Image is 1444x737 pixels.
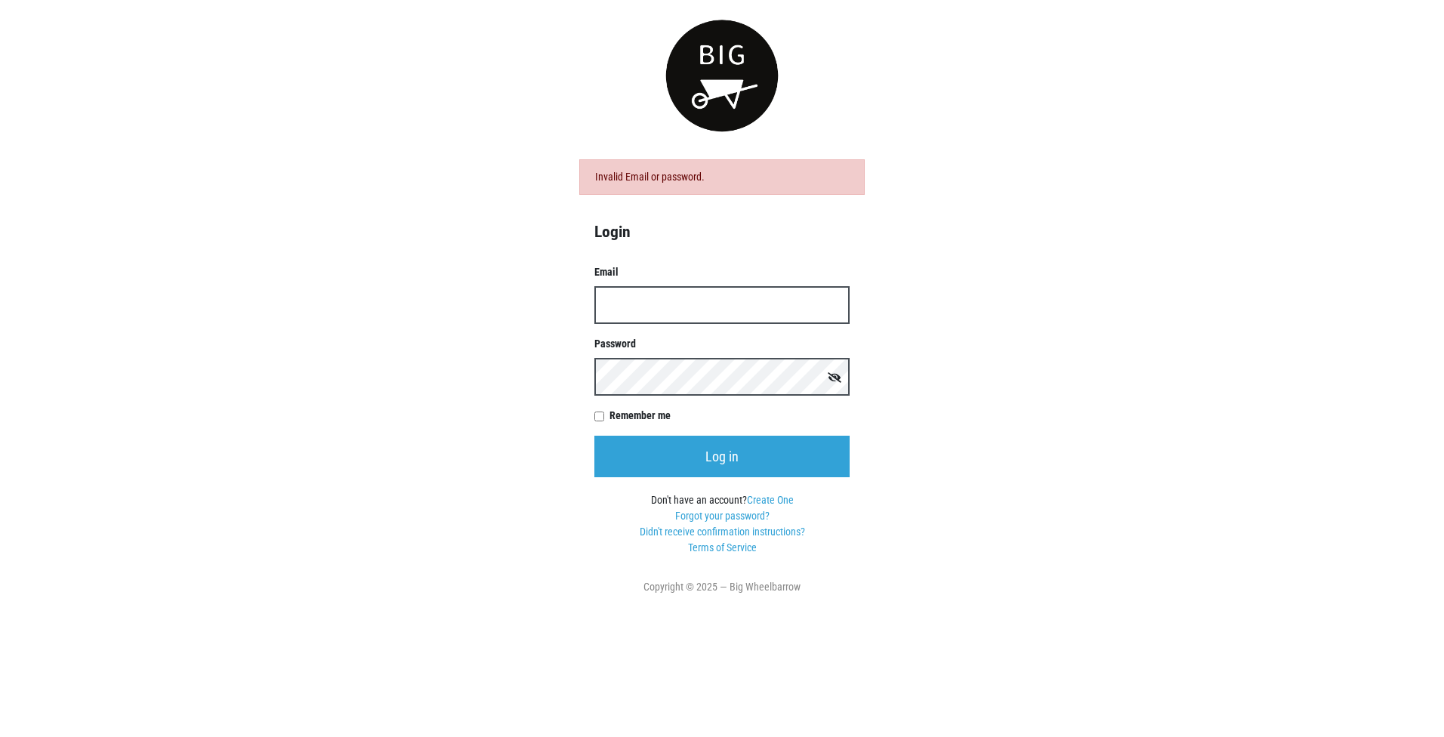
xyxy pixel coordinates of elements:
a: Create One [747,494,794,506]
input: Log in [594,436,850,477]
img: small-round-logo-d6fdfe68ae19b7bfced82731a0234da4.png [665,19,778,132]
label: Remember me [609,408,850,424]
div: Copyright © 2025 — Big Wheelbarrow [571,579,873,595]
div: Don't have an account? [594,492,850,556]
a: Terms of Service [688,541,757,554]
h4: Login [594,222,850,242]
label: Email [594,264,850,280]
a: Didn't receive confirmation instructions? [640,526,805,538]
div: Invalid Email or password. [579,159,865,195]
a: Forgot your password? [675,510,770,522]
label: Password [594,336,850,352]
